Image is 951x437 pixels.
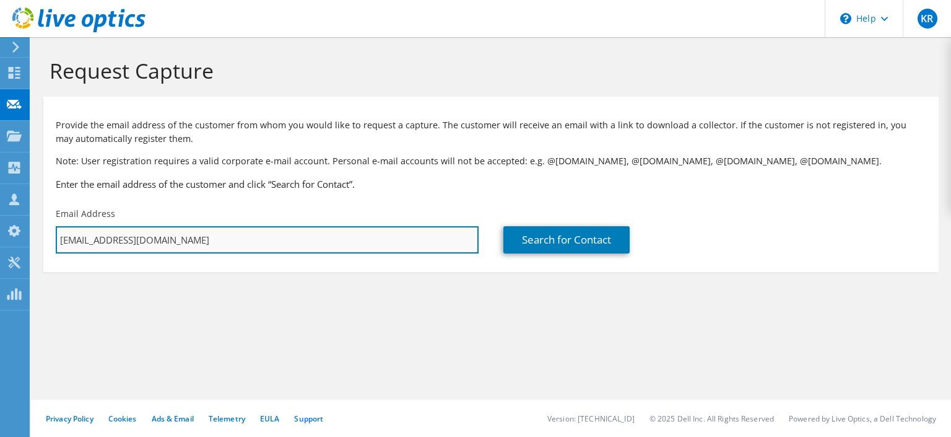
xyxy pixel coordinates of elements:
[56,177,926,191] h3: Enter the email address of the customer and click “Search for Contact”.
[649,413,774,424] li: © 2025 Dell Inc. All Rights Reserved
[547,413,635,424] li: Version: [TECHNICAL_ID]
[209,413,245,424] a: Telemetry
[56,208,115,220] label: Email Address
[840,13,851,24] svg: \n
[56,154,926,168] p: Note: User registration requires a valid corporate e-mail account. Personal e-mail accounts will ...
[789,413,936,424] li: Powered by Live Optics, a Dell Technology
[294,413,323,424] a: Support
[503,226,630,254] a: Search for Contact
[50,58,926,84] h1: Request Capture
[918,9,937,29] span: KR
[152,413,194,424] a: Ads & Email
[46,413,93,424] a: Privacy Policy
[260,413,279,424] a: EULA
[56,118,926,146] p: Provide the email address of the customer from whom you would like to request a capture. The cust...
[108,413,137,424] a: Cookies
